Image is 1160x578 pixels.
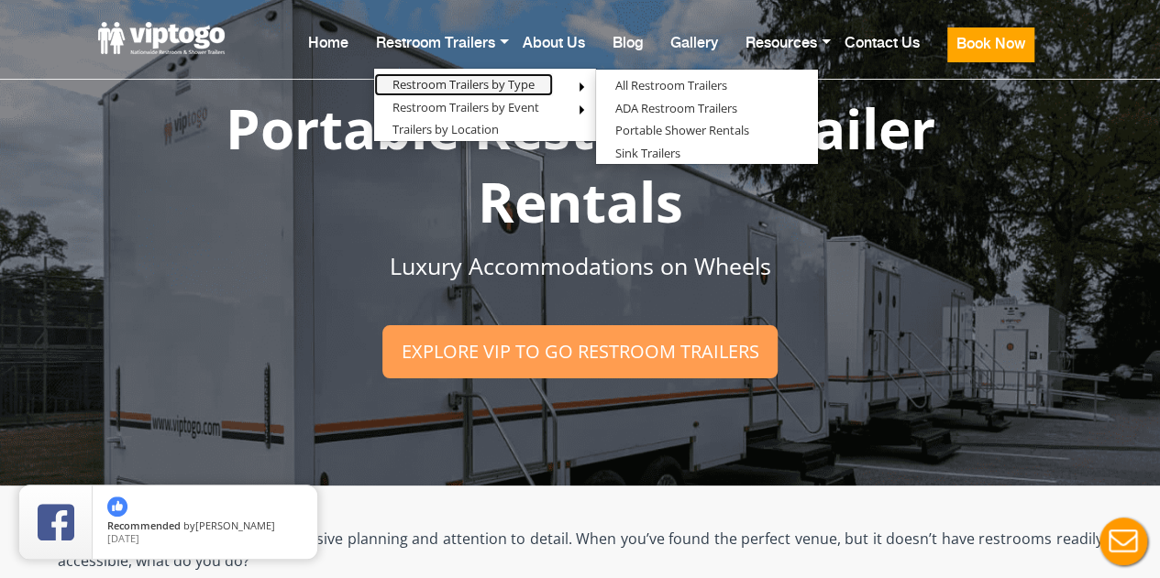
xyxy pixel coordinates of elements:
a: Explore VIP To Go restroom trailers [382,325,777,377]
a: Blog [599,19,657,92]
span: Luxury Accommodations on Wheels [390,250,771,281]
a: All Restroom Trailers [596,74,745,97]
span: Recommended [107,518,181,532]
a: Resources [732,19,831,92]
button: Book Now [947,27,1034,62]
span: Portable Restroom Trailer Rentals [226,91,935,239]
a: Restroom Trailers by Event [374,96,558,119]
a: Restroom Trailers [362,19,509,92]
span: by [107,520,303,533]
a: Home [294,19,362,92]
img: thumbs up icon [107,496,127,517]
a: Sink Trailers [596,142,698,165]
a: Restroom Trailers by Type [374,73,553,96]
a: Trailers by Location [374,118,517,141]
span: [DATE] [107,531,139,545]
p: Designing a special event takes extensive planning and attention to detail. When you’ve found the... [58,528,1103,572]
button: Live Chat [1087,505,1160,578]
a: About Us [509,19,599,92]
img: Review Rating [38,504,74,540]
span: [PERSON_NAME] [195,518,275,532]
a: Contact Us [831,19,934,92]
a: ADA Restroom Trailers [596,97,755,120]
a: Portable Shower Rentals [596,119,767,142]
a: Gallery [657,19,732,92]
a: Book Now [934,19,1048,102]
